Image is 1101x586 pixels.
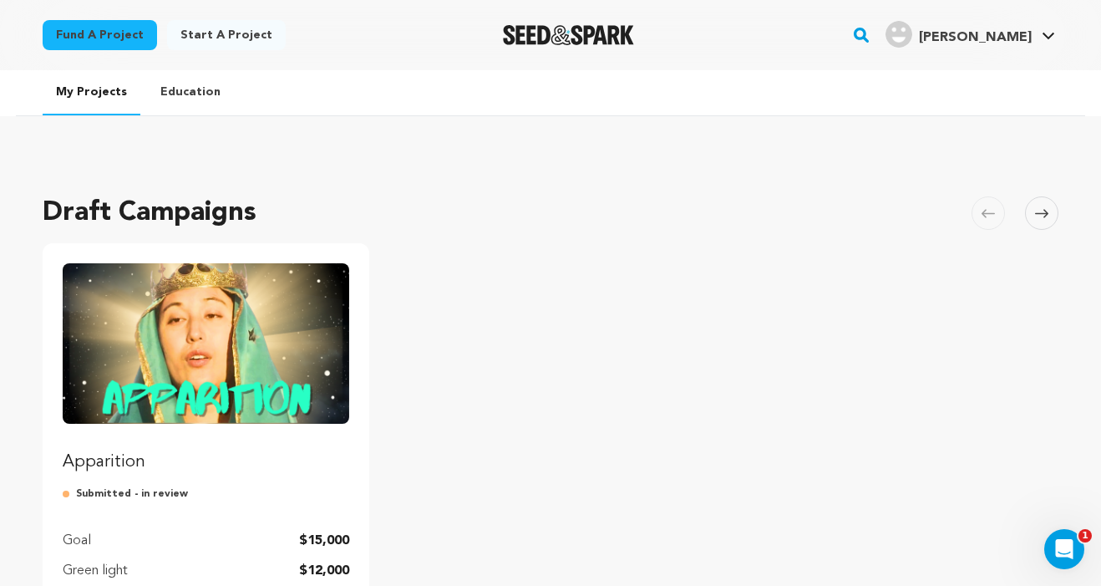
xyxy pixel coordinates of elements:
img: user.png [885,21,912,48]
span: [PERSON_NAME] [919,31,1032,44]
p: $15,000 [299,531,349,551]
p: Apparition [63,451,349,474]
iframe: Intercom live chat [1044,529,1084,569]
span: Haruko F.'s Profile [882,18,1058,53]
a: Seed&Spark Homepage [503,25,634,45]
img: Seed&Spark Logo Dark Mode [503,25,634,45]
span: 1 [1078,529,1092,543]
p: $12,000 [299,561,349,581]
p: Submitted - in review [63,487,349,501]
h2: Draft Campaigns [43,193,256,233]
div: Haruko F.'s Profile [885,21,1032,48]
img: submitted-for-review.svg [63,487,76,501]
a: Haruko F.'s Profile [882,18,1058,48]
p: Goal [63,531,91,551]
a: Fund Apparition [63,263,349,474]
p: Green light [63,561,128,581]
a: My Projects [43,70,140,115]
a: Fund a project [43,20,157,50]
a: Start a project [167,20,286,50]
a: Education [147,70,234,114]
